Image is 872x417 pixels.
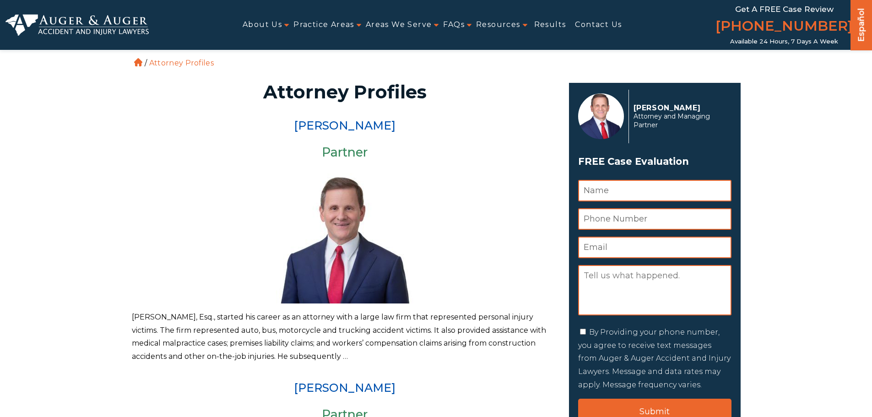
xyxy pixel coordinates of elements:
[132,311,558,363] p: [PERSON_NAME], Esq., started his career as an attorney with a large law firm that represented per...
[578,208,731,230] input: Phone Number
[634,103,726,112] p: [PERSON_NAME]
[578,153,731,170] span: FREE Case Evaluation
[443,15,465,35] a: FAQs
[578,93,624,139] img: Herbert Auger
[575,15,622,35] a: Contact Us
[735,5,834,14] span: Get a FREE Case Review
[276,166,413,303] img: Herbert Auger
[5,14,149,36] img: Auger & Auger Accident and Injury Lawyers Logo
[147,59,216,67] li: Attorney Profiles
[534,15,566,35] a: Results
[634,112,726,130] span: Attorney and Managing Partner
[294,381,395,395] a: [PERSON_NAME]
[366,15,432,35] a: Areas We Serve
[578,328,731,389] label: By Providing your phone number, you agree to receive text messages from Auger & Auger Accident an...
[137,83,552,101] h1: Attorney Profiles
[476,15,520,35] a: Resources
[132,146,558,159] h3: Partner
[293,15,354,35] a: Practice Areas
[578,237,731,258] input: Email
[578,180,731,201] input: Name
[294,119,395,132] a: [PERSON_NAME]
[134,58,142,66] a: Home
[715,16,853,38] a: [PHONE_NUMBER]
[730,38,838,45] span: Available 24 Hours, 7 Days a Week
[243,15,282,35] a: About Us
